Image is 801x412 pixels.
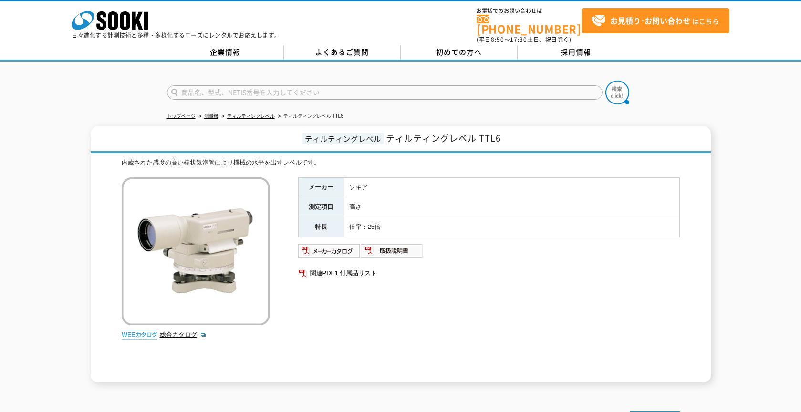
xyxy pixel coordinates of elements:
a: よくあるご質問 [284,45,401,60]
img: btn_search.png [605,81,629,104]
a: 初めての方へ [401,45,518,60]
a: メーカーカタログ [298,249,361,257]
a: 関連PDF1 付属品リスト [298,267,680,279]
span: ティルティングレベル [302,133,384,144]
span: 17:30 [510,35,527,44]
img: webカタログ [122,330,157,340]
span: 初めての方へ [436,47,482,57]
span: 8:50 [491,35,504,44]
p: 日々進化する計測技術と多種・多様化するニーズにレンタルでお応えします。 [72,32,281,38]
th: メーカー [298,177,344,197]
span: お電話でのお問い合わせは [477,8,582,14]
a: ティルティングレベル [227,113,275,119]
input: 商品名、型式、NETIS番号を入力してください [167,85,603,100]
td: 高さ [344,197,679,217]
span: (平日 ～ 土日、祝日除く) [477,35,571,44]
div: 内蔵された感度の高い棒状気泡管により機械の水平を出すレベルです。 [122,158,680,168]
a: 測量機 [204,113,218,119]
th: 測定項目 [298,197,344,217]
strong: お見積り･お問い合わせ [610,15,690,26]
a: [PHONE_NUMBER] [477,15,582,34]
a: 総合カタログ [160,331,207,338]
a: トップページ [167,113,196,119]
img: 取扱説明書 [361,243,423,258]
th: 特長 [298,217,344,237]
img: メーカーカタログ [298,243,361,258]
td: 倍率：25倍 [344,217,679,237]
a: お見積り･お問い合わせはこちら [582,8,729,33]
td: ソキア [344,177,679,197]
a: 取扱説明書 [361,249,423,257]
li: ティルティングレベル TTL6 [276,112,343,122]
a: 採用情報 [518,45,635,60]
span: ティルティングレベル TTL6 [386,132,501,144]
img: ティルティングレベル TTL6 [122,177,270,325]
span: はこちら [591,14,719,28]
a: 企業情報 [167,45,284,60]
